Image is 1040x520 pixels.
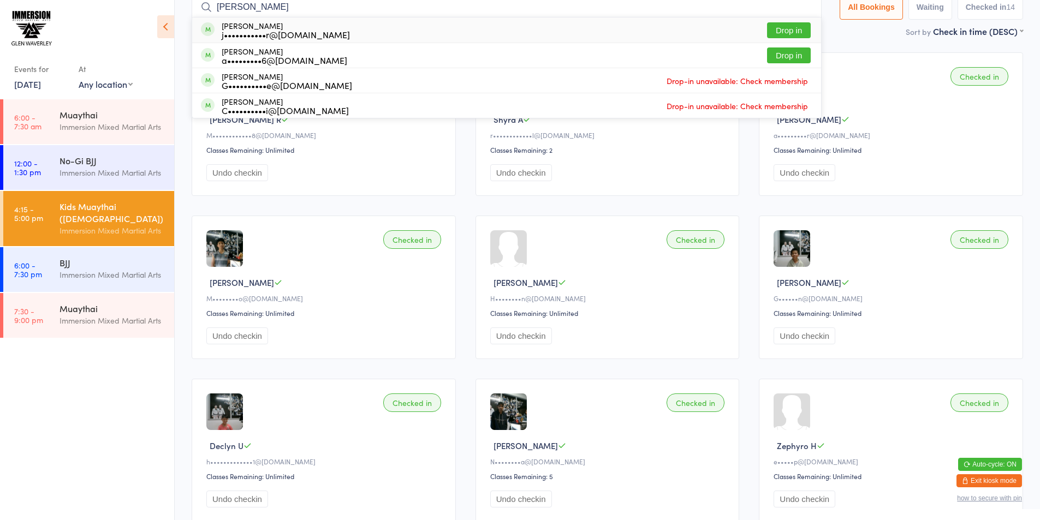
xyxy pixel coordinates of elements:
img: Immersion MMA Glen Waverley [11,8,52,49]
div: r••••••••••••l@[DOMAIN_NAME] [490,130,728,140]
span: [PERSON_NAME] [494,277,558,288]
div: Checked in [383,393,441,412]
div: Events for [14,60,68,78]
div: C••••••••••i@[DOMAIN_NAME] [222,106,349,115]
button: Undo checkin [774,491,835,507]
div: Muaythai [60,302,165,314]
span: Zephyro H [777,440,817,451]
div: N••••••••a@[DOMAIN_NAME] [490,457,728,466]
button: Undo checkin [490,491,552,507]
div: Any location [79,78,133,90]
button: Undo checkin [774,164,835,181]
div: [PERSON_NAME] [222,47,347,64]
span: [PERSON_NAME] R [210,113,281,125]
time: 12:00 - 1:30 pm [14,159,41,176]
span: [PERSON_NAME] [777,277,841,288]
time: 7:30 - 9:00 pm [14,307,43,324]
div: h•••••••••••••1@[DOMAIN_NAME] [206,457,444,466]
div: Classes Remaining: Unlimited [206,145,444,154]
span: Declyn U [210,440,243,451]
span: Shyra A [494,113,523,125]
div: H••••••••n@[DOMAIN_NAME] [490,294,728,303]
time: 4:15 - 5:00 pm [14,205,43,222]
button: Drop in [767,22,811,38]
div: e•••••p@[DOMAIN_NAME] [774,457,1012,466]
button: Undo checkin [490,164,552,181]
a: 6:00 -7:30 pmBJJImmersion Mixed Martial Arts [3,247,174,292]
button: Drop in [767,47,811,63]
button: Undo checkin [774,327,835,344]
div: G••••••n@[DOMAIN_NAME] [774,294,1012,303]
div: 14 [1006,3,1015,11]
a: [DATE] [14,78,41,90]
img: image1748243925.png [774,230,810,267]
div: G••••••••••e@[DOMAIN_NAME] [222,81,352,89]
div: Classes Remaining: Unlimited [774,145,1012,154]
div: Classes Remaining: Unlimited [206,308,444,318]
div: Classes Remaining: Unlimited [206,471,444,481]
a: 4:15 -5:00 pmKids Muaythai ([DEMOGRAPHIC_DATA])Immersion Mixed Martial Arts [3,191,174,246]
div: a•••••••••6@[DOMAIN_NAME] [222,56,347,64]
div: Kids Muaythai ([DEMOGRAPHIC_DATA]) [60,200,165,224]
button: Auto-cycle: ON [958,458,1022,471]
button: Undo checkin [206,327,268,344]
div: j•••••••••••r@[DOMAIN_NAME] [222,30,350,39]
div: At [79,60,133,78]
div: Muaythai [60,109,165,121]
div: Checked in [667,393,724,412]
div: Checked in [950,230,1008,249]
img: image1754892690.png [490,393,527,430]
button: how to secure with pin [957,494,1022,502]
div: Classes Remaining: Unlimited [490,308,728,318]
div: Checked in [383,230,441,249]
div: BJJ [60,256,165,268]
div: Classes Remaining: Unlimited [774,471,1012,481]
img: image1741242118.png [206,230,243,267]
a: 6:00 -7:30 amMuaythaiImmersion Mixed Martial Arts [3,99,174,144]
button: Undo checkin [490,327,552,344]
div: Checked in [667,230,724,249]
div: Classes Remaining: 5 [490,471,728,481]
div: Classes Remaining: 2 [490,145,728,154]
span: [PERSON_NAME] [777,113,841,125]
div: Immersion Mixed Martial Arts [60,268,165,281]
div: [PERSON_NAME] [222,21,350,39]
div: No-Gi BJJ [60,154,165,166]
div: Immersion Mixed Martial Arts [60,224,165,237]
a: 7:30 -9:00 pmMuaythaiImmersion Mixed Martial Arts [3,293,174,338]
span: [PERSON_NAME] [494,440,558,451]
button: Undo checkin [206,164,268,181]
div: a•••••••••r@[DOMAIN_NAME] [774,130,1012,140]
div: [PERSON_NAME] [222,97,349,115]
span: Drop-in unavailable: Check membership [664,73,811,89]
div: Immersion Mixed Martial Arts [60,166,165,179]
time: 6:00 - 7:30 am [14,113,41,130]
div: M••••••••••••8@[DOMAIN_NAME] [206,130,444,140]
time: 6:00 - 7:30 pm [14,261,42,278]
div: M••••••••o@[DOMAIN_NAME] [206,294,444,303]
div: Check in time (DESC) [933,25,1023,37]
button: Exit kiosk mode [956,474,1022,487]
div: Immersion Mixed Martial Arts [60,121,165,133]
a: 12:00 -1:30 pmNo-Gi BJJImmersion Mixed Martial Arts [3,145,174,190]
div: Checked in [950,67,1008,86]
button: Undo checkin [206,491,268,507]
label: Sort by [906,26,931,37]
span: [PERSON_NAME] [210,277,274,288]
div: Classes Remaining: Unlimited [774,308,1012,318]
div: [PERSON_NAME] [222,72,352,89]
img: image1714370861.png [206,393,243,430]
span: Drop-in unavailable: Check membership [664,98,811,114]
div: Immersion Mixed Martial Arts [60,314,165,327]
div: Checked in [950,393,1008,412]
